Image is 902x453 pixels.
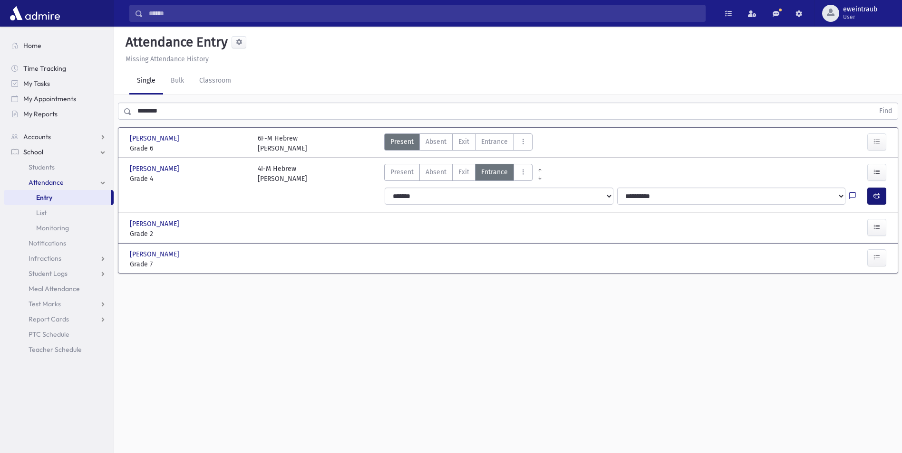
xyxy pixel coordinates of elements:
[23,94,76,103] span: My Appointments
[390,137,414,147] span: Present
[23,148,43,156] span: School
[130,133,181,143] span: [PERSON_NAME]
[36,193,52,202] span: Entry
[426,137,446,147] span: Absent
[130,219,181,229] span: [PERSON_NAME]
[29,300,61,308] span: Test Marks
[130,259,248,269] span: Grade 7
[258,164,307,184] div: 4I-M Hebrew [PERSON_NAME]
[23,132,51,141] span: Accounts
[384,133,533,153] div: AttTypes
[4,281,114,296] a: Meal Attendance
[4,311,114,327] a: Report Cards
[130,164,181,174] span: [PERSON_NAME]
[36,208,47,217] span: List
[4,327,114,342] a: PTC Schedule
[4,266,114,281] a: Student Logs
[29,254,61,263] span: Infractions
[130,143,248,153] span: Grade 6
[4,342,114,357] a: Teacher Schedule
[29,345,82,354] span: Teacher Schedule
[29,178,64,187] span: Attendance
[390,167,414,177] span: Present
[130,249,181,259] span: [PERSON_NAME]
[4,251,114,266] a: Infractions
[23,79,50,88] span: My Tasks
[481,137,508,147] span: Entrance
[4,106,114,122] a: My Reports
[843,13,877,21] span: User
[4,205,114,220] a: List
[29,315,69,323] span: Report Cards
[873,103,898,119] button: Find
[4,190,111,205] a: Entry
[122,34,228,50] h5: Attendance Entry
[4,296,114,311] a: Test Marks
[23,64,66,73] span: Time Tracking
[258,133,307,153] div: 6F-M Hebrew [PERSON_NAME]
[23,41,41,50] span: Home
[4,175,114,190] a: Attendance
[126,55,209,63] u: Missing Attendance History
[458,137,469,147] span: Exit
[29,330,69,339] span: PTC Schedule
[130,229,248,239] span: Grade 2
[29,284,80,293] span: Meal Attendance
[4,129,114,144] a: Accounts
[4,160,114,175] a: Students
[163,68,192,94] a: Bulk
[29,239,66,247] span: Notifications
[29,163,55,171] span: Students
[426,167,446,177] span: Absent
[4,76,114,91] a: My Tasks
[4,61,114,76] a: Time Tracking
[4,236,114,251] a: Notifications
[130,174,248,184] span: Grade 4
[843,6,877,13] span: eweintraub
[129,68,163,94] a: Single
[4,220,114,236] a: Monitoring
[143,5,705,22] input: Search
[384,164,533,184] div: AttTypes
[8,4,62,23] img: AdmirePro
[23,110,58,118] span: My Reports
[4,144,114,160] a: School
[458,167,469,177] span: Exit
[122,55,209,63] a: Missing Attendance History
[481,167,508,177] span: Entrance
[4,91,114,106] a: My Appointments
[29,269,68,278] span: Student Logs
[192,68,239,94] a: Classroom
[4,38,114,53] a: Home
[36,224,69,232] span: Monitoring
